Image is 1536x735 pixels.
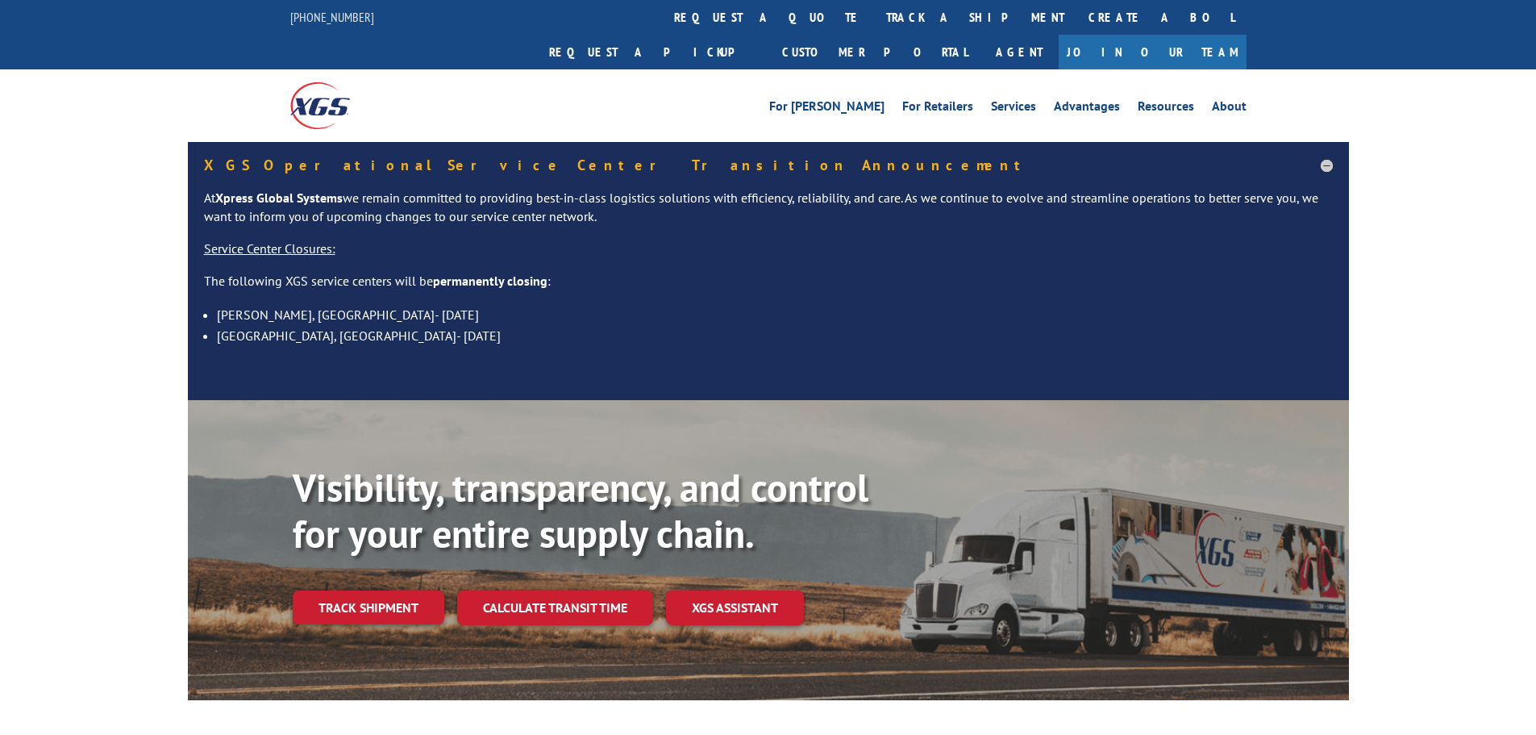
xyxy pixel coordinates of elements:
a: Customer Portal [770,35,980,69]
a: Calculate transit time [457,591,653,625]
a: Request a pickup [537,35,770,69]
a: XGS ASSISTANT [666,591,804,625]
p: At we remain committed to providing best-in-class logistics solutions with efficiency, reliabilit... [204,189,1333,240]
a: Advantages [1054,100,1120,118]
p: The following XGS service centers will be : [204,272,1333,304]
a: Join Our Team [1059,35,1247,69]
b: Visibility, transparency, and control for your entire supply chain. [293,462,868,559]
u: Service Center Closures: [204,240,335,257]
a: Resources [1138,100,1194,118]
strong: permanently closing [433,273,547,289]
h5: XGS Operational Service Center Transition Announcement [204,158,1333,173]
a: For [PERSON_NAME] [769,100,885,118]
li: [GEOGRAPHIC_DATA], [GEOGRAPHIC_DATA]- [DATE] [217,325,1333,346]
a: Agent [980,35,1059,69]
a: Track shipment [293,591,444,624]
strong: Xpress Global Systems [215,190,343,206]
a: About [1212,100,1247,118]
a: [PHONE_NUMBER] [290,9,374,25]
a: For Retailers [902,100,973,118]
li: [PERSON_NAME], [GEOGRAPHIC_DATA]- [DATE] [217,304,1333,325]
a: Services [991,100,1036,118]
